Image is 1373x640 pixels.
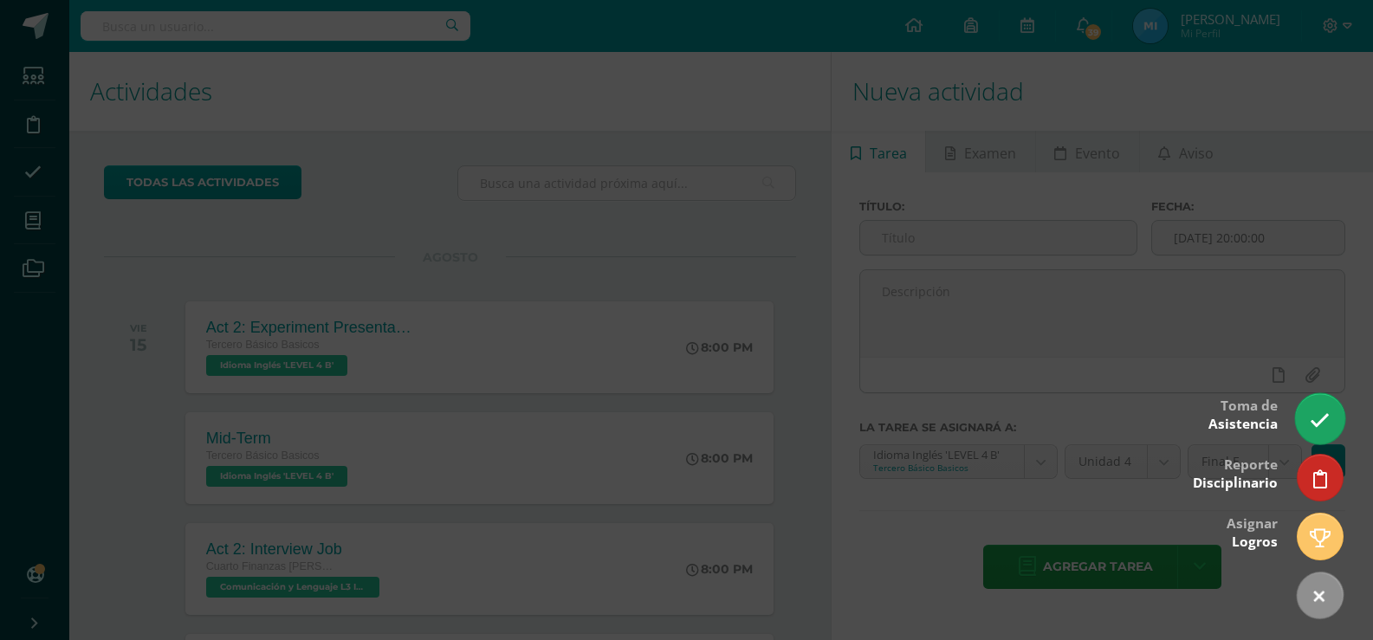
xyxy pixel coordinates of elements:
[1227,503,1278,559] div: Asignar
[1193,474,1278,492] span: Disciplinario
[1232,533,1278,551] span: Logros
[1208,385,1278,442] div: Toma de
[1208,415,1278,433] span: Asistencia
[1193,444,1278,501] div: Reporte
